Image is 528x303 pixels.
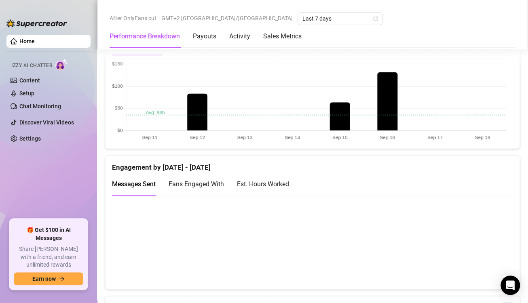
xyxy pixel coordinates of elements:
div: Engagement by [DATE] - [DATE] [112,156,513,173]
div: Sales Metrics [263,32,302,41]
div: Payouts [193,32,216,41]
span: Share [PERSON_NAME] with a friend, and earn unlimited rewards [14,245,83,269]
span: Messages Sent [112,180,156,188]
span: Fans Engaged With [169,180,224,188]
div: Est. Hours Worked [237,179,289,189]
a: Chat Monitoring [19,103,61,109]
span: calendar [373,16,378,21]
a: Home [19,38,35,44]
span: Earn now [32,276,56,282]
span: Izzy AI Chatter [11,62,52,69]
a: Content [19,77,40,84]
a: Settings [19,135,41,142]
a: Discover Viral Videos [19,119,74,126]
div: Activity [229,32,250,41]
button: Earn nowarrow-right [14,272,83,285]
img: AI Chatter [55,59,68,70]
div: Performance Breakdown [110,32,180,41]
span: GMT+2 [GEOGRAPHIC_DATA]/[GEOGRAPHIC_DATA] [161,12,293,24]
span: arrow-right [59,276,65,282]
div: Open Intercom Messenger [501,276,520,295]
a: Setup [19,90,34,97]
img: logo-BBDzfeDw.svg [6,19,67,27]
span: After OnlyFans cut [110,12,156,24]
span: 🎁 Get $100 in AI Messages [14,226,83,242]
span: Last 7 days [302,13,378,25]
